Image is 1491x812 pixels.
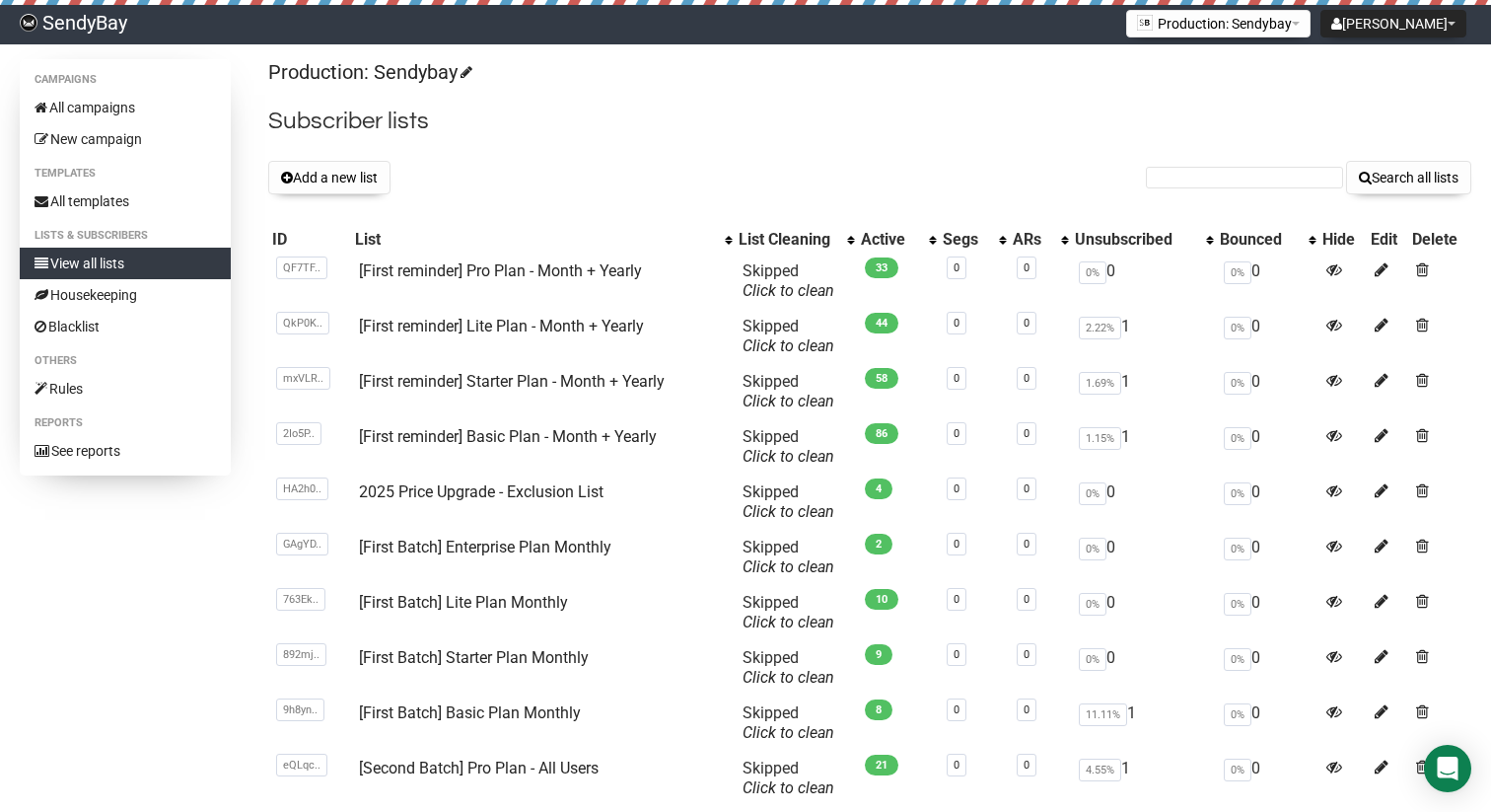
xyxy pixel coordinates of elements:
a: [First reminder] Pro Plan - Month + Yearly [359,261,642,280]
span: Skipped [743,427,834,466]
span: 86 [865,423,898,444]
a: 0 [1024,703,1029,716]
a: Blacklist [20,311,231,342]
div: Active [861,230,918,250]
li: Campaigns [20,68,231,92]
a: [First Batch] Lite Plan Monthly [359,593,568,612]
td: 0 [1071,475,1216,530]
div: Open Intercom Messenger [1424,745,1471,792]
td: 0 [1216,585,1318,640]
div: Bounced [1220,230,1299,250]
span: 1.15% [1079,427,1121,450]
a: 0 [1024,648,1029,661]
button: Production: Sendybay [1126,10,1311,37]
td: 0 [1216,419,1318,475]
a: 0 [954,538,959,551]
a: Click to clean [743,668,834,687]
td: 0 [1216,475,1318,530]
a: [First reminder] Basic Plan - Month + Yearly [359,427,657,446]
div: List Cleaning [739,230,837,250]
a: Click to clean [743,281,834,300]
span: 21 [865,755,898,775]
span: mxVLR.. [276,367,330,390]
a: 0 [1024,759,1029,772]
span: QkP0K.. [276,312,329,334]
li: Reports [20,411,231,435]
a: New campaign [20,123,231,155]
a: Click to clean [743,336,834,355]
span: 0% [1079,648,1106,671]
th: Segs: No sort applied, activate to apply an ascending sort [939,226,1010,254]
a: All campaigns [20,92,231,123]
td: 0 [1216,309,1318,364]
td: 1 [1071,751,1216,806]
img: 3ac8fce606bea8c746622685618cfdae [20,14,37,32]
li: Templates [20,162,231,185]
span: 2 [865,534,892,554]
span: 0% [1224,372,1251,395]
span: 0% [1224,261,1251,284]
a: Housekeeping [20,279,231,311]
td: 0 [1216,640,1318,696]
span: GAgYD.. [276,533,328,555]
a: 0 [1024,427,1029,440]
span: 58 [865,368,898,389]
span: 11.11% [1079,703,1127,726]
td: 0 [1071,585,1216,640]
span: HA2h0.. [276,478,328,500]
a: [First reminder] Starter Plan - Month + Yearly [359,372,665,391]
span: 0% [1224,703,1251,726]
a: 0 [954,593,959,606]
span: 0% [1079,593,1106,616]
td: 0 [1216,364,1318,419]
a: 0 [1024,538,1029,551]
a: Production: Sendybay [268,60,469,84]
button: Add a new list [268,161,390,194]
th: ID: No sort applied, sorting is disabled [268,226,352,254]
span: 0% [1224,759,1251,781]
span: Skipped [743,261,834,300]
span: 0% [1224,538,1251,560]
a: 0 [954,482,959,495]
span: 0% [1224,482,1251,505]
td: 0 [1216,254,1318,309]
a: 0 [954,261,959,274]
span: 0% [1079,482,1106,505]
a: 0 [954,759,959,772]
a: [First Batch] Enterprise Plan Monthly [359,538,611,556]
div: Segs [943,230,990,250]
span: Skipped [743,759,834,797]
a: 0 [954,427,959,440]
span: 44 [865,313,898,333]
th: Edit: No sort applied, sorting is disabled [1367,226,1408,254]
span: 0% [1079,538,1106,560]
a: Click to clean [743,778,834,797]
a: 0 [954,372,959,385]
td: 0 [1071,640,1216,696]
span: 4 [865,479,892,499]
a: Rules [20,373,231,405]
th: List: No sort applied, activate to apply an ascending sort [351,226,735,254]
th: Unsubscribed: No sort applied, activate to apply an ascending sort [1071,226,1216,254]
th: Hide: No sort applied, sorting is disabled [1318,226,1367,254]
span: 0% [1224,427,1251,450]
td: 0 [1071,254,1216,309]
th: List Cleaning: No sort applied, activate to apply an ascending sort [735,226,857,254]
a: 0 [954,317,959,330]
a: 0 [1024,482,1029,495]
a: [Second Batch] Pro Plan - All Users [359,759,599,777]
span: Skipped [743,317,834,355]
span: QF7TF.. [276,257,327,279]
div: ID [272,230,348,250]
div: ARs [1013,230,1051,250]
span: 10 [865,589,898,610]
td: 1 [1071,419,1216,475]
td: 1 [1071,309,1216,364]
td: 0 [1216,696,1318,751]
a: Click to clean [743,502,834,521]
a: Click to clean [743,723,834,742]
a: 0 [1024,317,1029,330]
span: 892mj.. [276,643,326,666]
span: Skipped [743,482,834,521]
h2: Subscriber lists [268,104,1471,139]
